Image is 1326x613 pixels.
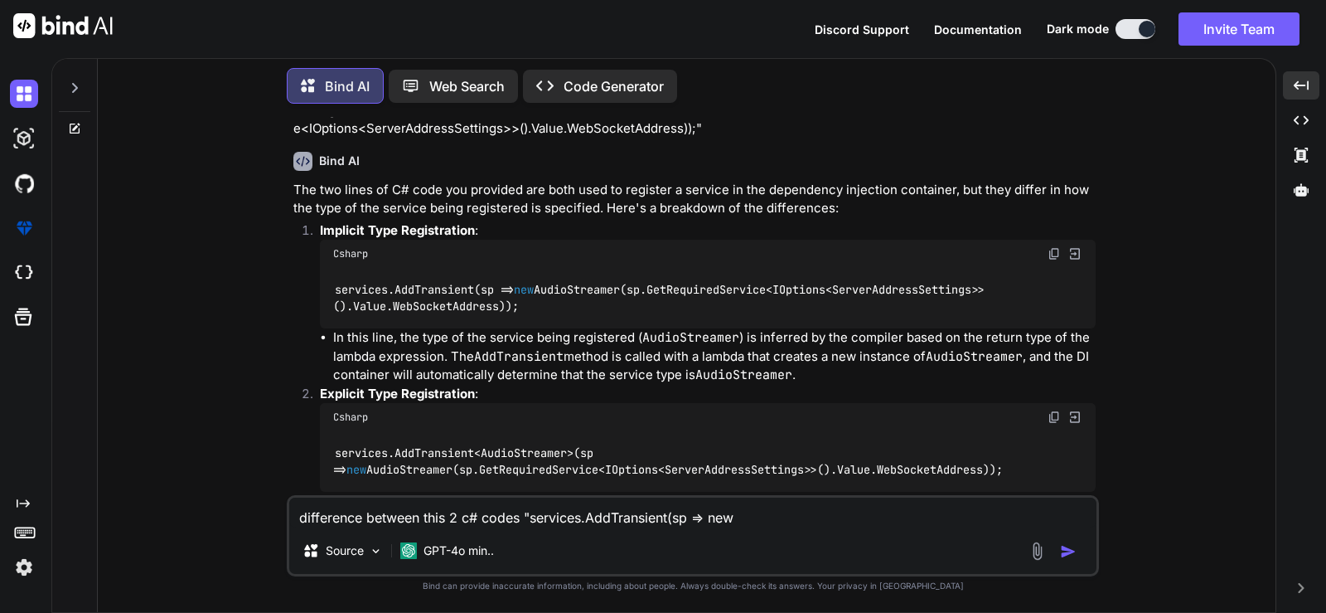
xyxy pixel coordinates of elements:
p: Code Generator [564,76,664,96]
code: services.AddTransient(sp => AudioStreamer(sp.GetRequiredService<IOptions<ServerAddressSettings>>(... [333,281,984,315]
code: AudioStreamer [642,329,739,346]
img: Pick Models [369,544,383,558]
code: AddTransient [474,348,564,365]
strong: Implicit Type Registration [320,222,475,238]
span: Documentation [934,22,1022,36]
img: icon [1060,543,1077,560]
code: services.AddTransient<AudioStreamer>(sp => AudioStreamer(sp.GetRequiredService<IOptions<ServerAdd... [333,445,1004,479]
span: new [346,462,366,477]
img: Bind AI [13,13,113,38]
button: Invite Team [1178,12,1299,46]
img: premium [10,214,38,242]
img: settings [10,553,38,581]
img: copy [1048,247,1061,260]
li: In this line, the type of the service being registered is explicitly specified as . This makes it... [333,492,1096,529]
code: AudioStreamer [780,493,877,509]
p: : [320,221,1096,241]
button: Documentation [934,21,1022,38]
span: Csharp [333,247,368,260]
span: Dark mode [1047,21,1109,37]
span: new [514,282,534,297]
p: Source [326,542,364,559]
p: GPT-4o min.. [423,542,494,559]
li: In this line, the type of the service being registered ( ) is inferred by the compiler based on t... [333,328,1096,385]
img: Open in Browser [1067,410,1082,425]
button: Discord Support [815,21,909,38]
p: The two lines of C# code you provided are both used to register a service in the dependency injec... [293,181,1096,218]
p: Web Search [429,76,505,96]
img: GPT-4o mini [400,542,417,559]
p: : [320,385,1096,404]
span: Csharp [333,411,368,424]
h6: Bind AI [319,153,360,169]
img: darkChat [10,80,38,108]
span: Discord Support [815,22,909,36]
img: Open in Browser [1067,246,1082,261]
img: githubDark [10,169,38,197]
img: cloudideIcon [10,259,38,287]
p: Bind can provide inaccurate information, including about people. Always double-check its answers.... [287,580,1099,592]
p: Bind AI [325,76,370,96]
img: darkAi-studio [10,124,38,153]
code: AudioStreamer [695,367,792,383]
code: AudioStreamer [926,348,1023,365]
strong: Explicit Type Registration [320,386,475,401]
img: attachment [1028,542,1047,561]
img: copy [1048,411,1061,424]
